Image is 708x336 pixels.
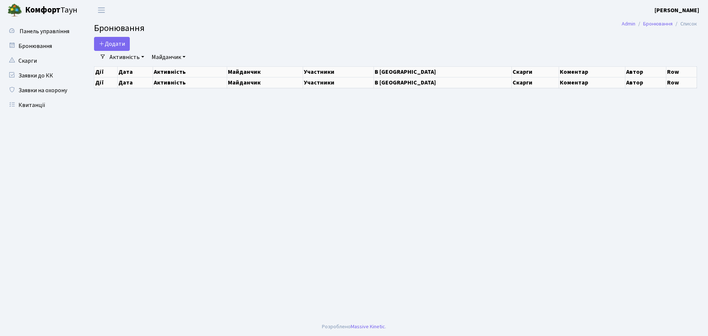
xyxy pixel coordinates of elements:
a: Бронювання [4,39,77,53]
div: Розроблено . [322,323,386,331]
th: Автор [625,66,666,77]
th: Автор [625,77,666,88]
button: Переключити навігацію [92,4,111,16]
a: Massive Kinetic [351,323,385,330]
th: Дії [94,77,118,88]
th: В [GEOGRAPHIC_DATA] [374,77,511,88]
span: Панель управління [20,27,69,35]
a: Квитанції [4,98,77,112]
span: Таун [25,4,77,17]
th: Скарги [511,66,559,77]
th: В [GEOGRAPHIC_DATA] [374,66,511,77]
th: Активність [153,77,227,88]
a: Майданчик [149,51,188,63]
button: Додати [94,37,130,51]
th: Дата [118,66,153,77]
span: Бронювання [94,22,145,35]
th: Row [666,77,697,88]
a: Скарги [4,53,77,68]
a: Admin [622,20,635,28]
a: [PERSON_NAME] [655,6,699,15]
th: Майданчик [227,77,303,88]
th: Коментар [559,77,625,88]
th: Дії [94,66,118,77]
th: Коментар [559,66,625,77]
th: Участники [303,77,374,88]
th: Активність [153,66,227,77]
a: Заявки на охорону [4,83,77,98]
th: Участники [303,66,374,77]
th: Майданчик [227,66,303,77]
img: logo.png [7,3,22,18]
a: Заявки до КК [4,68,77,83]
nav: breadcrumb [611,16,708,32]
th: Скарги [511,77,559,88]
a: Панель управління [4,24,77,39]
th: Row [666,66,697,77]
b: Комфорт [25,4,60,16]
li: Список [673,20,697,28]
a: Активність [107,51,147,63]
th: Дата [118,77,153,88]
b: [PERSON_NAME] [655,6,699,14]
a: Бронювання [643,20,673,28]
